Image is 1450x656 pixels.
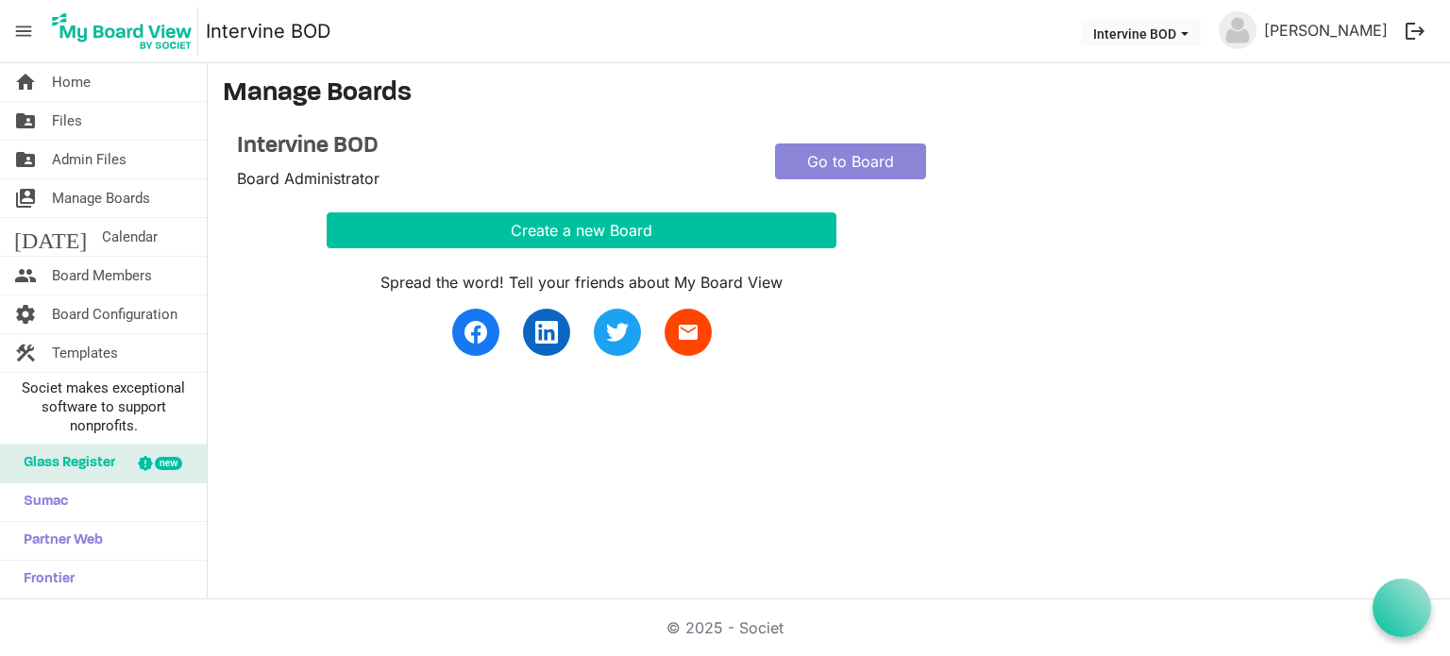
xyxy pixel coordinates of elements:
[775,143,926,179] a: Go to Board
[8,378,198,435] span: Societ makes exceptional software to support nonprofits.
[14,295,37,333] span: settings
[46,8,198,55] img: My Board View Logo
[52,295,177,333] span: Board Configuration
[155,457,182,470] div: new
[52,63,91,101] span: Home
[14,334,37,372] span: construction
[237,133,747,160] a: Intervine BOD
[14,218,87,256] span: [DATE]
[665,309,712,356] a: email
[102,218,158,256] span: Calendar
[14,483,68,521] span: Sumac
[14,102,37,140] span: folder_shared
[223,78,1435,110] h3: Manage Boards
[52,102,82,140] span: Files
[14,179,37,217] span: switch_account
[14,141,37,178] span: folder_shared
[14,445,115,482] span: Glass Register
[14,561,75,598] span: Frontier
[52,257,152,294] span: Board Members
[237,169,379,188] span: Board Administrator
[666,618,784,637] a: © 2025 - Societ
[52,334,118,372] span: Templates
[1219,11,1256,49] img: no-profile-picture.svg
[327,271,836,294] div: Spread the word! Tell your friends about My Board View
[535,321,558,344] img: linkedin.svg
[14,522,103,560] span: Partner Web
[677,321,700,344] span: email
[52,179,150,217] span: Manage Boards
[464,321,487,344] img: facebook.svg
[14,63,37,101] span: home
[52,141,126,178] span: Admin Files
[1256,11,1395,49] a: [PERSON_NAME]
[1395,11,1435,51] button: logout
[6,13,42,49] span: menu
[206,12,330,50] a: Intervine BOD
[327,212,836,248] button: Create a new Board
[1081,20,1201,46] button: Intervine BOD dropdownbutton
[606,321,629,344] img: twitter.svg
[46,8,206,55] a: My Board View Logo
[14,257,37,294] span: people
